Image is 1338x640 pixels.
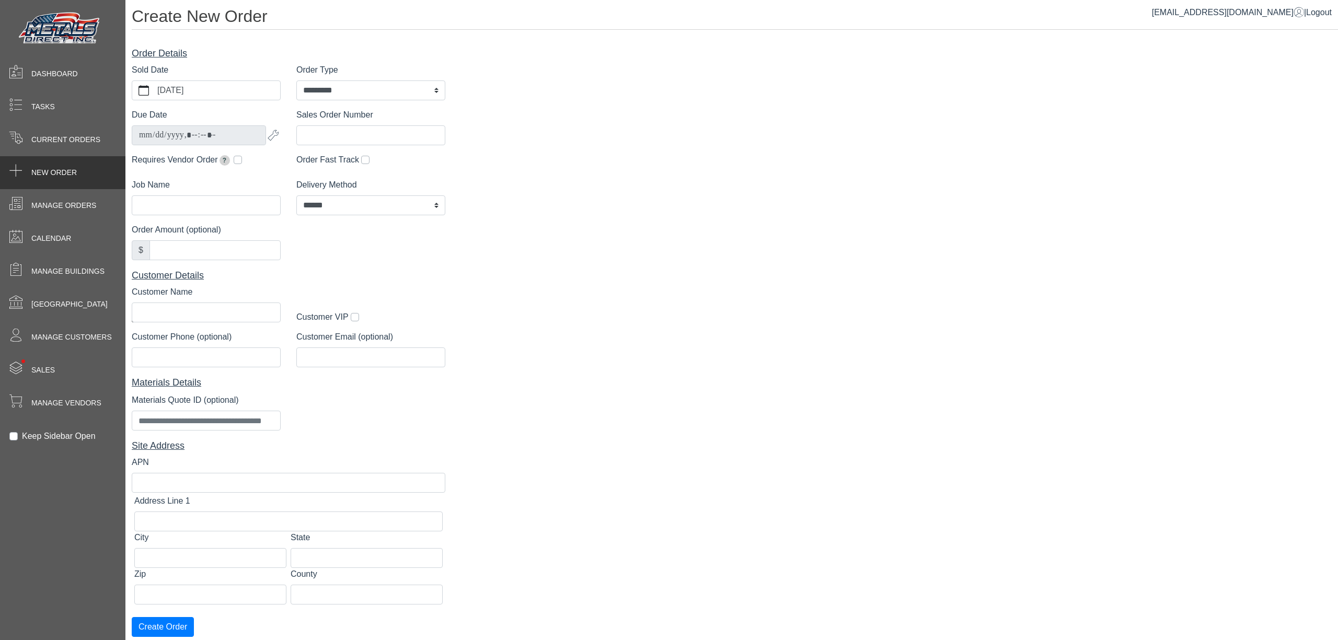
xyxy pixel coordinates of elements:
div: $ [132,240,150,260]
label: Order Fast Track [296,154,359,166]
span: Dashboard [31,68,78,79]
div: Site Address [132,439,445,453]
label: Sales Order Number [296,109,373,121]
svg: calendar [139,85,149,96]
label: County [291,568,317,580]
label: [DATE] [155,81,280,100]
label: Order Type [296,64,338,76]
span: Current Orders [31,134,100,145]
label: Zip [134,568,146,580]
label: Customer Email (optional) [296,331,393,343]
label: Customer VIP [296,311,349,323]
img: Metals Direct Inc Logo [16,9,105,48]
a: [EMAIL_ADDRESS][DOMAIN_NAME] [1152,8,1304,17]
span: Manage Orders [31,200,96,211]
span: [GEOGRAPHIC_DATA] [31,299,108,310]
span: Extends due date by 2 weeks for pickup orders [220,155,230,166]
span: Sales [31,365,55,376]
label: Customer Phone (optional) [132,331,232,343]
div: Order Details [132,46,445,61]
label: City [134,531,149,544]
label: Order Amount (optional) [132,224,221,236]
label: Job Name [132,179,170,191]
label: Keep Sidebar Open [22,430,96,443]
span: Manage Customers [31,332,112,343]
label: Customer Name [132,286,192,298]
label: APN [132,456,149,469]
button: Create Order [132,617,194,637]
span: New Order [31,167,77,178]
div: Customer Details [132,269,445,283]
div: | [1152,6,1332,19]
span: Calendar [31,233,71,244]
button: calendar [132,81,155,100]
label: State [291,531,310,544]
span: • [10,344,37,378]
label: Sold Date [132,64,168,76]
label: Delivery Method [296,179,357,191]
label: Requires Vendor Order [132,154,232,166]
span: Manage Vendors [31,398,101,409]
label: Due Date [132,109,167,121]
div: Materials Details [132,376,445,390]
label: Address Line 1 [134,495,190,507]
span: Manage Buildings [31,266,105,277]
h1: Create New Order [132,6,1338,30]
span: Tasks [31,101,55,112]
label: Materials Quote ID (optional) [132,394,239,406]
span: Logout [1306,8,1332,17]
